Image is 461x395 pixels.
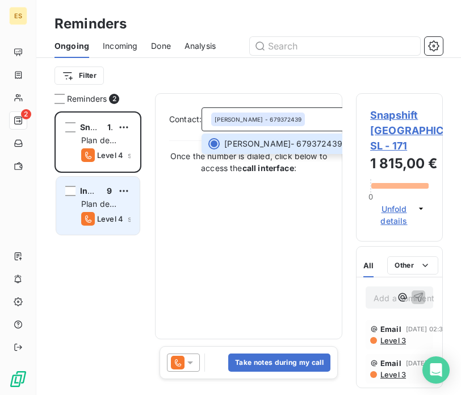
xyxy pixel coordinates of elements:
span: Innova Advanced Consulting [80,186,195,196]
span: 2 [21,109,31,119]
div: ES [9,7,27,25]
span: Plan de relance manuel [81,199,116,231]
h3: 1 815,00 € [370,153,429,176]
input: Search [250,37,420,55]
label: Contact: [169,114,202,125]
span: Incoming [103,40,137,52]
span: Ongoing [55,40,89,52]
span: [DATE] 02:31 PM [406,326,458,332]
span: Reminders [67,93,107,105]
span: [PERSON_NAME] [215,115,263,123]
span: scheduled since [DATE] [128,214,131,223]
span: Level 4 [97,151,123,160]
div: Open Intercom Messenger [422,356,450,384]
button: Unfold details [370,202,429,227]
span: [PERSON_NAME] [224,138,291,149]
span: Snapshift [GEOGRAPHIC_DATA] SL [80,122,216,132]
span: Plan de relance manuel [81,135,116,168]
h3: Reminders [55,14,127,34]
span: Email [380,359,401,368]
span: Unfold details [374,203,414,227]
span: 1 815,00 € [107,122,148,132]
span: - 679372439 [224,138,422,149]
span: Level 3 [379,336,406,345]
span: [DATE] 09:40 AM [406,360,459,367]
span: Analysis [185,40,216,52]
div: grid [55,111,141,395]
button: Filter [55,66,104,85]
button: Take notes during my call [228,354,330,372]
span: 2 [109,94,119,104]
p: Once the number is dialed, click below to access the : [169,150,328,174]
span: Level 4 [97,214,123,223]
span: 0 [368,192,373,201]
img: Logo LeanPay [9,370,27,388]
a: 2 [9,111,27,130]
span: scheduled since [DATE] [128,151,131,160]
span: Email [380,325,401,334]
span: Snapshift [GEOGRAPHIC_DATA] SL - 171 [370,107,429,153]
button: Other [387,256,438,275]
div: - 679372439 [215,115,301,123]
span: Done [151,40,171,52]
span: Level 3 [379,370,406,379]
span: 968,00 € [107,186,143,196]
strong: call interface [242,163,294,173]
span: All [363,261,374,270]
